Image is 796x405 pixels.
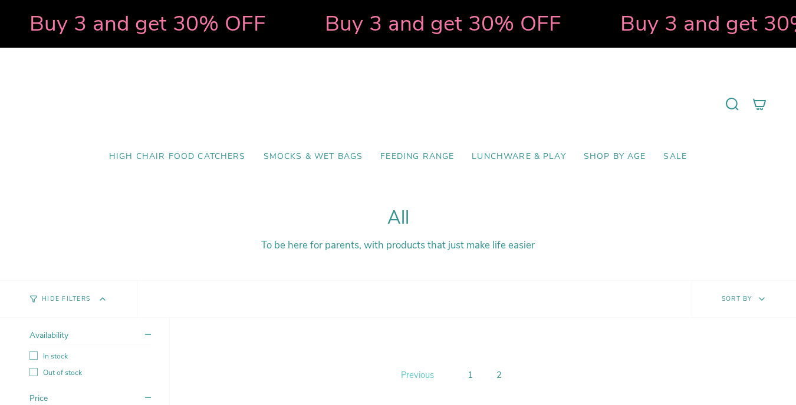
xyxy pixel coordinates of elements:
[29,393,48,404] span: Price
[100,143,255,171] a: High Chair Food Catchers
[29,207,767,229] h1: All
[261,238,535,252] span: To be here for parents, with products that just make life easier
[492,367,506,383] a: 2
[463,367,478,383] a: 1
[297,65,500,143] a: Mumma’s Little Helpers
[472,152,565,162] span: Lunchware & Play
[663,152,687,162] span: SALE
[371,143,463,171] a: Feeding Range
[380,152,454,162] span: Feeding Range
[584,152,646,162] span: Shop by Age
[463,143,574,171] a: Lunchware & Play
[29,368,151,377] label: Out of stock
[28,9,265,38] strong: Buy 3 and get 30% OFF
[42,296,90,303] span: Hide Filters
[264,152,363,162] span: Smocks & Wet Bags
[255,143,372,171] a: Smocks & Wet Bags
[401,369,434,381] span: Previous
[654,143,696,171] a: SALE
[109,152,246,162] span: High Chair Food Catchers
[29,330,151,344] summary: Availability
[29,330,68,341] span: Availability
[398,366,437,384] a: Previous
[324,9,560,38] strong: Buy 3 and get 30% OFF
[575,143,655,171] a: Shop by Age
[722,294,752,303] span: Sort by
[29,351,151,361] label: In stock
[692,281,796,317] button: Sort by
